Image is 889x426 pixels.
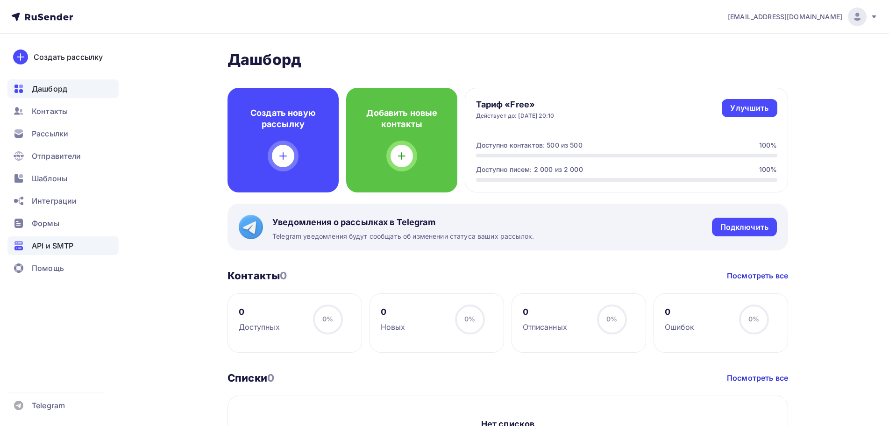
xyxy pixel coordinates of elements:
span: Уведомления о рассылках в Telegram [272,217,534,228]
div: Подключить [720,222,768,233]
a: Рассылки [7,124,119,143]
span: API и SMTP [32,240,73,251]
div: Доступных [239,321,280,333]
a: Посмотреть все [727,372,788,383]
span: Дашборд [32,83,67,94]
div: Доступно контактов: 500 из 500 [476,141,583,150]
span: [EMAIL_ADDRESS][DOMAIN_NAME] [728,12,842,21]
h4: Тариф «Free» [476,99,555,110]
span: Telegram уведомления будут сообщать об изменении статуса ваших рассылок. [272,232,534,241]
h2: Дашборд [228,50,788,69]
div: 0 [523,306,567,318]
div: 0 [665,306,695,318]
div: Новых [381,321,405,333]
a: Отправители [7,147,119,165]
span: Отправители [32,150,81,162]
span: Помощь [32,263,64,274]
span: Рассылки [32,128,68,139]
span: Шаблоны [32,173,67,184]
span: Контакты [32,106,68,117]
span: 0% [322,315,333,323]
span: Формы [32,218,59,229]
span: 0% [606,315,617,323]
h4: Добавить новые контакты [361,107,442,130]
h3: Контакты [228,269,287,282]
a: Контакты [7,102,119,121]
a: Шаблоны [7,169,119,188]
h3: Списки [228,371,274,384]
span: 0% [748,315,759,323]
h4: Создать новую рассылку [242,107,324,130]
span: 0% [464,315,475,323]
div: Действует до: [DATE] 20:10 [476,112,555,120]
div: Отписанных [523,321,567,333]
div: 100% [759,141,777,150]
div: Создать рассылку [34,51,103,63]
div: Улучшить [730,103,768,114]
a: Дашборд [7,79,119,98]
span: 0 [267,372,274,384]
div: 0 [239,306,280,318]
span: 0 [280,270,287,282]
a: Посмотреть все [727,270,788,281]
span: Интеграции [32,195,77,206]
a: Формы [7,214,119,233]
div: 100% [759,165,777,174]
div: Доступно писем: 2 000 из 2 000 [476,165,583,174]
a: [EMAIL_ADDRESS][DOMAIN_NAME] [728,7,878,26]
div: Ошибок [665,321,695,333]
span: Telegram [32,400,65,411]
div: 0 [381,306,405,318]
